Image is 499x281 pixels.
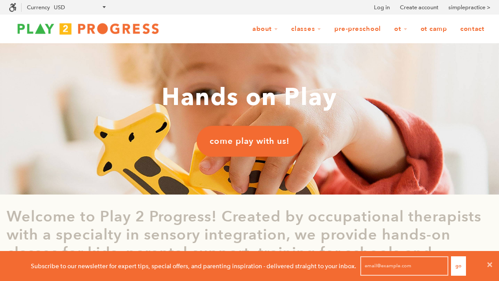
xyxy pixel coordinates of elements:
img: Play2Progress logo [9,20,167,37]
a: Create account [400,3,438,12]
button: Go [451,256,466,276]
a: simplepractice > [448,3,490,12]
span: come play with us! [210,135,289,147]
a: come play with us! [196,126,303,157]
a: About [247,21,284,37]
a: OT Camp [415,21,453,37]
label: Currency [27,4,50,11]
a: Classes [285,21,327,37]
p: Subscribe to our newsletter for expert tips, special offers, and parenting inspiration - delivere... [31,261,356,271]
input: email@example.com [360,256,448,276]
a: OT [388,21,413,37]
a: Log in [374,3,390,12]
a: Pre-Preschool [329,21,387,37]
a: Contact [455,21,490,37]
p: Welcome to Play 2 Progress! Created by occupational therapists with a specialty in sensory integr... [7,208,492,280]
